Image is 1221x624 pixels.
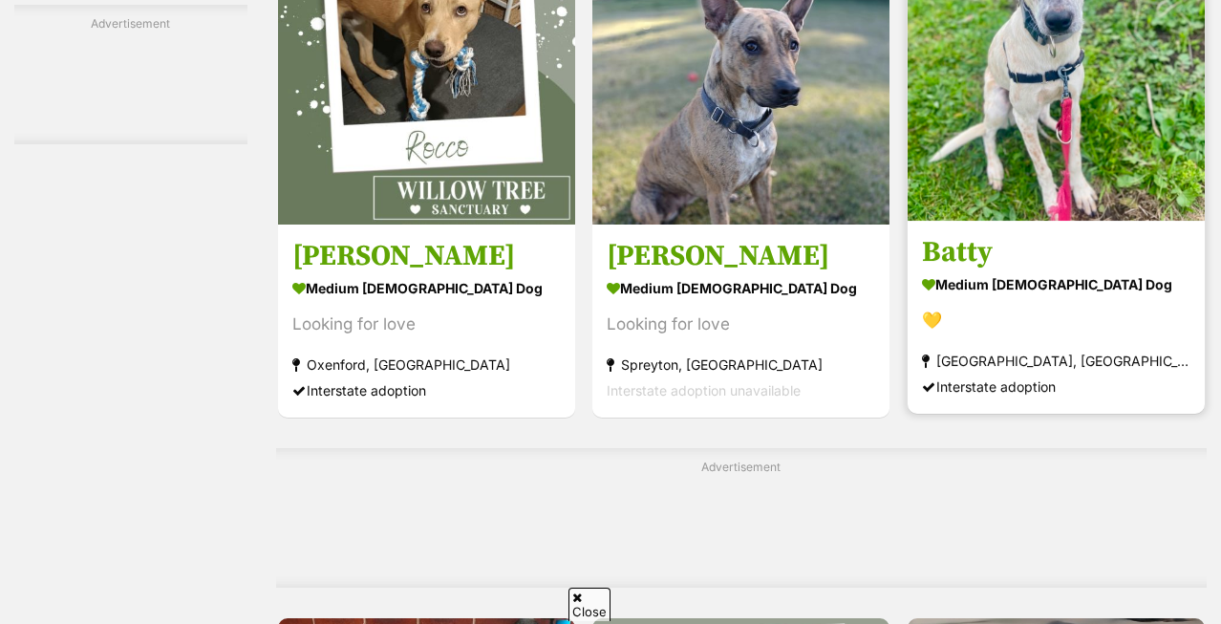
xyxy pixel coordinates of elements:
h3: Batty [922,234,1190,270]
strong: medium [DEMOGRAPHIC_DATA] Dog [607,274,875,302]
a: [PERSON_NAME] medium [DEMOGRAPHIC_DATA] Dog Looking for love Spreyton, [GEOGRAPHIC_DATA] Intersta... [592,224,889,418]
strong: medium [DEMOGRAPHIC_DATA] Dog [922,270,1190,298]
div: Advertisement [276,448,1207,588]
a: Batty medium [DEMOGRAPHIC_DATA] Dog 💛 [GEOGRAPHIC_DATA], [GEOGRAPHIC_DATA] Interstate adoption [908,220,1205,414]
a: [PERSON_NAME] medium [DEMOGRAPHIC_DATA] Dog Looking for love Oxenford, [GEOGRAPHIC_DATA] Intersta... [278,224,575,418]
div: Looking for love [607,312,875,337]
h3: [PERSON_NAME] [607,238,875,274]
strong: medium [DEMOGRAPHIC_DATA] Dog [292,274,561,302]
div: Advertisement [14,5,247,144]
strong: Spreyton, [GEOGRAPHIC_DATA] [607,352,875,377]
span: Interstate adoption unavailable [607,382,801,398]
h3: [PERSON_NAME] [292,238,561,274]
span: Close [568,588,610,621]
div: Looking for love [292,312,561,337]
strong: Oxenford, [GEOGRAPHIC_DATA] [292,352,561,377]
div: Interstate adoption [292,377,561,403]
strong: [GEOGRAPHIC_DATA], [GEOGRAPHIC_DATA] [922,348,1190,374]
div: Interstate adoption [922,374,1190,399]
div: 💛 [922,308,1190,334]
